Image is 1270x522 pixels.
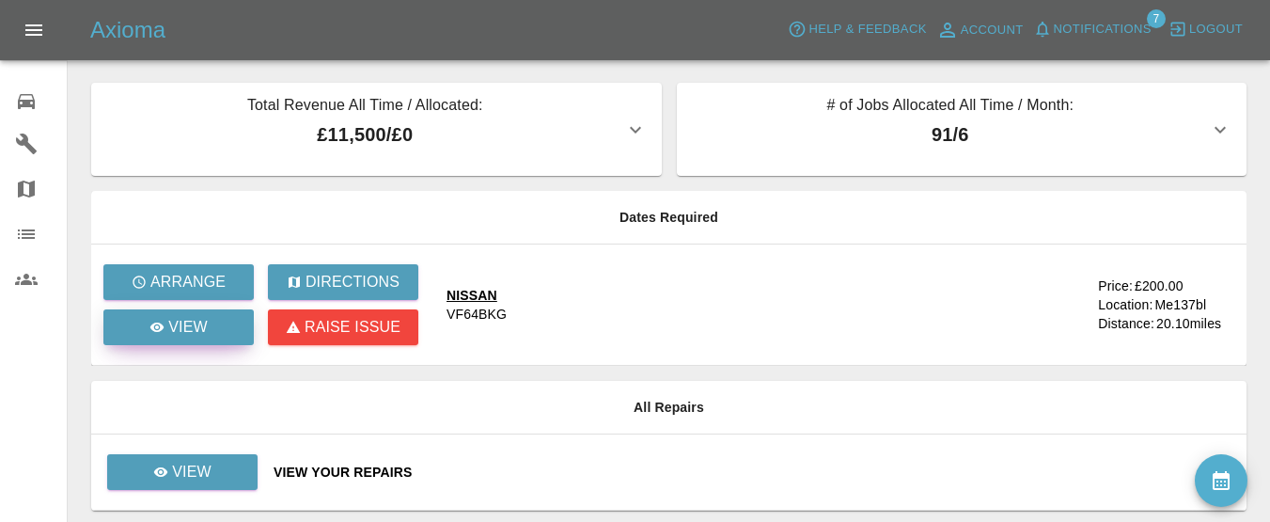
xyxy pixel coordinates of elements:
a: NISSANVF64BKG [447,286,1083,324]
a: Price:£200.00Location:Me137blDistance:20.10miles [1098,277,1231,333]
p: View [172,461,212,483]
a: Account [932,15,1028,45]
span: Help & Feedback [808,19,926,40]
button: Help & Feedback [783,15,931,44]
button: Raise issue [268,309,418,345]
p: £11,500 / £0 [106,120,624,149]
th: All Repairs [91,381,1246,435]
button: availability [1195,454,1247,507]
button: Total Revenue All Time / Allocated:£11,500/£0 [91,83,662,176]
div: Distance: [1098,314,1154,333]
a: View [106,464,259,479]
div: Me137bl [1154,295,1206,314]
button: # of Jobs Allocated All Time / Month:91/6 [677,83,1247,176]
p: # of Jobs Allocated All Time / Month: [692,94,1210,120]
p: 91 / 6 [692,120,1210,149]
span: Logout [1189,19,1243,40]
p: View [168,316,208,339]
p: Directions [306,271,400,293]
button: Directions [268,264,418,300]
p: Total Revenue All Time / Allocated: [106,94,624,120]
span: Account [961,20,1024,41]
p: Arrange [150,271,226,293]
div: NISSAN [447,286,507,305]
div: Location: [1098,295,1152,314]
div: VF64BKG [447,305,507,324]
div: Price: [1098,277,1133,295]
div: 20.10 miles [1156,314,1231,333]
a: View [107,454,258,490]
span: 7 [1147,9,1166,28]
button: Notifications [1028,15,1156,44]
h5: Axioma [90,15,165,45]
th: Dates Required [91,191,1246,245]
a: View [103,309,254,345]
span: Notifications [1054,19,1152,40]
p: Raise issue [305,316,400,339]
button: Open drawer [11,8,56,53]
button: Arrange [103,264,254,300]
div: £200.00 [1135,277,1184,295]
button: Logout [1164,15,1247,44]
a: View Your Repairs [274,463,1231,482]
